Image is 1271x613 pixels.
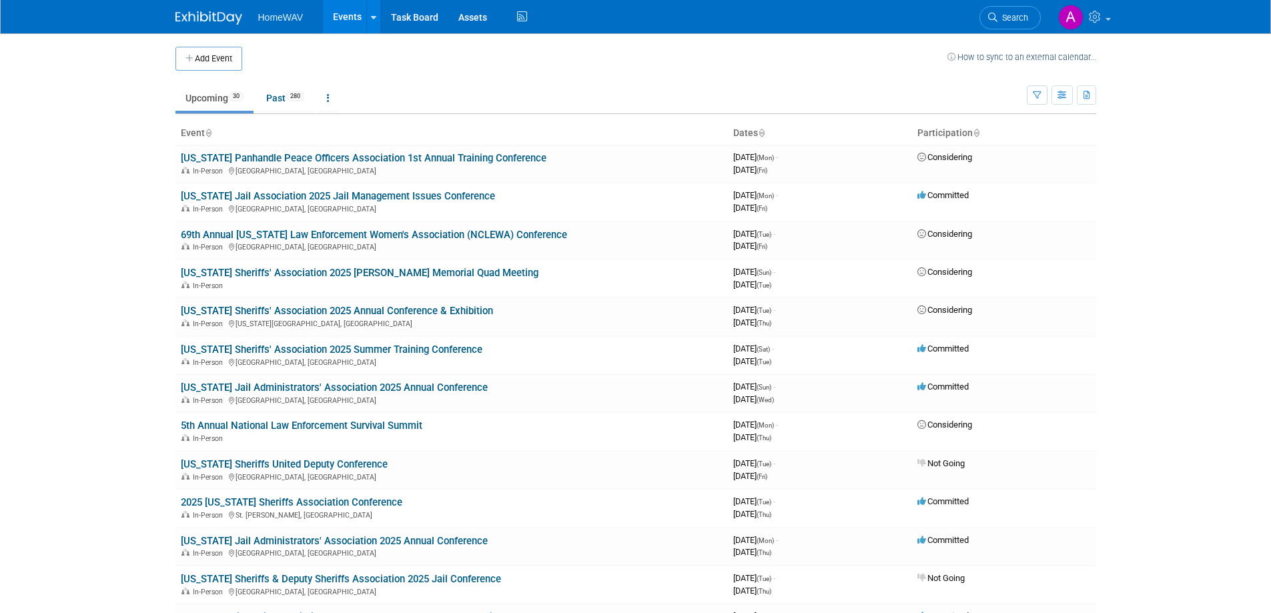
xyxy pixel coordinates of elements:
[733,165,767,175] span: [DATE]
[733,509,771,519] span: [DATE]
[776,535,778,545] span: -
[733,279,771,289] span: [DATE]
[733,203,767,213] span: [DATE]
[917,496,969,506] span: Committed
[997,13,1028,23] span: Search
[193,320,227,328] span: In-Person
[733,344,774,354] span: [DATE]
[757,269,771,276] span: (Sun)
[181,229,567,241] a: 69th Annual [US_STATE] Law Enforcement Women's Association (NCLEWA) Conference
[757,154,774,161] span: (Mon)
[912,122,1096,145] th: Participation
[181,586,723,596] div: [GEOGRAPHIC_DATA], [GEOGRAPHIC_DATA]
[181,509,723,520] div: St. [PERSON_NAME], [GEOGRAPHIC_DATA]
[773,496,775,506] span: -
[175,47,242,71] button: Add Event
[757,549,771,556] span: (Thu)
[773,229,775,239] span: -
[175,122,728,145] th: Event
[773,382,775,392] span: -
[757,358,771,366] span: (Tue)
[181,511,189,518] img: In-Person Event
[917,229,972,239] span: Considering
[181,167,189,173] img: In-Person Event
[733,190,778,200] span: [DATE]
[757,307,771,314] span: (Tue)
[175,85,254,111] a: Upcoming30
[286,91,304,101] span: 280
[917,344,969,354] span: Committed
[757,537,774,544] span: (Mon)
[181,588,189,594] img: In-Person Event
[757,498,771,506] span: (Tue)
[733,471,767,481] span: [DATE]
[181,473,189,480] img: In-Person Event
[258,12,304,23] span: HomeWAV
[917,420,972,430] span: Considering
[757,575,771,582] span: (Tue)
[917,458,965,468] span: Not Going
[733,318,771,328] span: [DATE]
[758,127,765,138] a: Sort by Start Date
[733,586,771,596] span: [DATE]
[757,422,774,429] span: (Mon)
[181,394,723,405] div: [GEOGRAPHIC_DATA], [GEOGRAPHIC_DATA]
[181,573,501,585] a: [US_STATE] Sheriffs & Deputy Sheriffs Association 2025 Jail Conference
[181,547,723,558] div: [GEOGRAPHIC_DATA], [GEOGRAPHIC_DATA]
[181,243,189,249] img: In-Person Event
[733,267,775,277] span: [DATE]
[181,203,723,213] div: [GEOGRAPHIC_DATA], [GEOGRAPHIC_DATA]
[733,458,775,468] span: [DATE]
[181,152,546,164] a: [US_STATE] Panhandle Peace Officers Association 1st Annual Training Conference
[917,382,969,392] span: Committed
[181,320,189,326] img: In-Person Event
[773,573,775,583] span: -
[757,588,771,595] span: (Thu)
[757,384,771,391] span: (Sun)
[757,320,771,327] span: (Thu)
[181,344,482,356] a: [US_STATE] Sheriffs' Association 2025 Summer Training Conference
[181,241,723,251] div: [GEOGRAPHIC_DATA], [GEOGRAPHIC_DATA]
[181,267,538,279] a: [US_STATE] Sheriffs' Association 2025 [PERSON_NAME] Memorial Quad Meeting
[181,382,488,394] a: [US_STATE] Jail Administrators' Association 2025 Annual Conference
[181,356,723,367] div: [GEOGRAPHIC_DATA], [GEOGRAPHIC_DATA]
[757,192,774,199] span: (Mon)
[193,473,227,482] span: In-Person
[733,547,771,557] span: [DATE]
[773,305,775,315] span: -
[776,190,778,200] span: -
[757,473,767,480] span: (Fri)
[733,305,775,315] span: [DATE]
[733,394,774,404] span: [DATE]
[193,243,227,251] span: In-Person
[773,267,775,277] span: -
[181,535,488,547] a: [US_STATE] Jail Administrators' Association 2025 Annual Conference
[181,549,189,556] img: In-Person Event
[757,205,767,212] span: (Fri)
[181,281,189,288] img: In-Person Event
[757,346,770,353] span: (Sat)
[772,344,774,354] span: -
[733,382,775,392] span: [DATE]
[733,496,775,506] span: [DATE]
[757,231,771,238] span: (Tue)
[733,573,775,583] span: [DATE]
[175,11,242,25] img: ExhibitDay
[757,460,771,468] span: (Tue)
[181,358,189,365] img: In-Person Event
[733,535,778,545] span: [DATE]
[193,358,227,367] span: In-Person
[979,6,1041,29] a: Search
[757,396,774,404] span: (Wed)
[181,165,723,175] div: [GEOGRAPHIC_DATA], [GEOGRAPHIC_DATA]
[181,471,723,482] div: [GEOGRAPHIC_DATA], [GEOGRAPHIC_DATA]
[193,167,227,175] span: In-Person
[917,573,965,583] span: Not Going
[757,511,771,518] span: (Thu)
[181,420,422,432] a: 5th Annual National Law Enforcement Survival Summit
[757,434,771,442] span: (Thu)
[193,549,227,558] span: In-Person
[205,127,211,138] a: Sort by Event Name
[776,152,778,162] span: -
[181,305,493,317] a: [US_STATE] Sheriffs' Association 2025 Annual Conference & Exhibition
